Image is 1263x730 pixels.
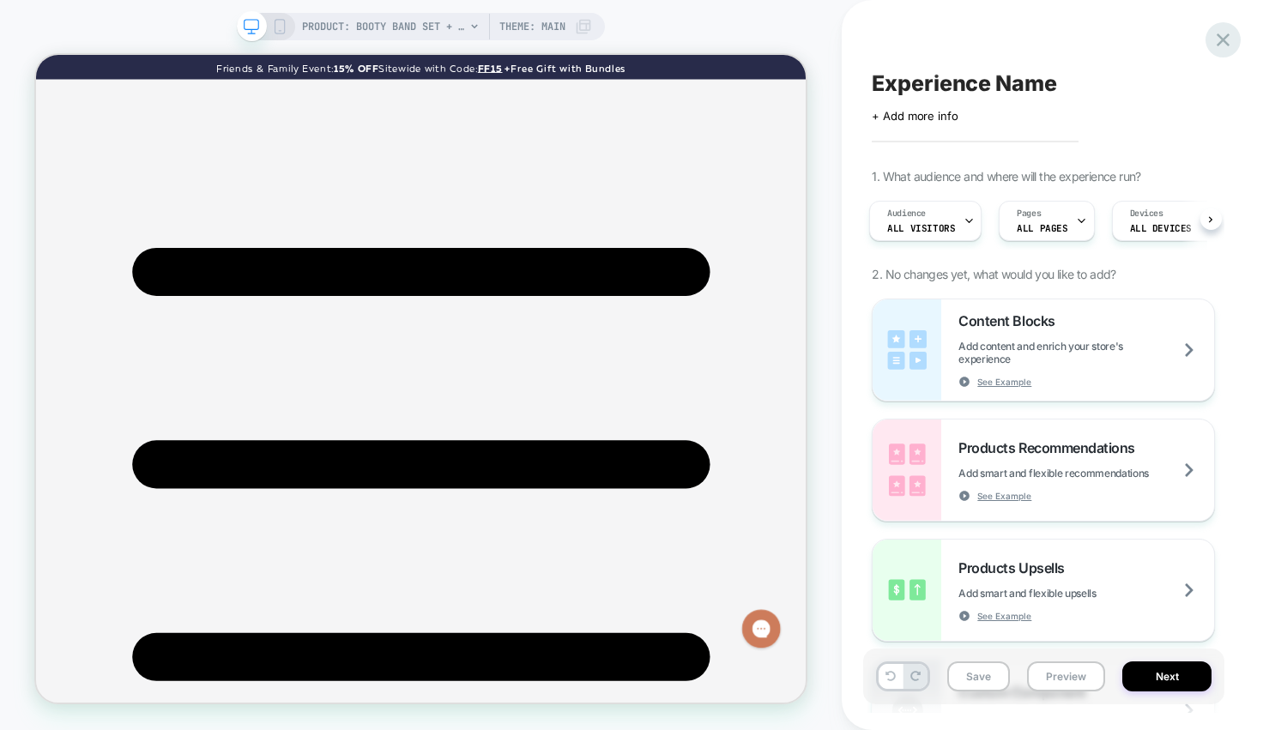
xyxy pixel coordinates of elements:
span: Pages [1017,208,1041,220]
span: PRODUCT: Booty Band Set + Case [302,13,465,40]
span: Theme: MAIN [499,13,565,40]
span: Content Blocks [958,312,1063,329]
button: Gorgias live chat [9,6,60,57]
span: See Example [977,610,1031,622]
span: Experience Name [872,70,1056,96]
button: Preview [1027,661,1105,691]
button: Next [1122,661,1212,691]
span: Add content and enrich your store's experience [958,340,1214,365]
button: Save [947,661,1010,691]
strong: Free Gift with Bundles [633,9,787,25]
span: Add smart and flexible recommendations [958,467,1192,480]
strong: 15% OFF [397,9,457,25]
span: Friends & Family Event: [241,9,397,25]
span: + Add more info [872,109,958,123]
span: Sitewide with Code: [457,9,589,25]
span: ALL DEVICES [1130,222,1192,234]
span: 2. No changes yet, what would you like to add? [872,267,1115,281]
span: ALL PAGES [1017,222,1067,234]
span: See Example [977,490,1031,502]
span: All Visitors [887,222,955,234]
span: Products Recommendations [958,439,1143,456]
a: FF15 [589,9,622,25]
strong: + [625,9,633,25]
span: 1. What audience and where will the experience run? [872,169,1140,184]
span: Devices [1130,208,1163,220]
span: Products Upsells [958,559,1073,576]
span: See Example [977,376,1031,388]
span: Audience [887,208,926,220]
span: Add smart and flexible upsells [958,587,1139,600]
